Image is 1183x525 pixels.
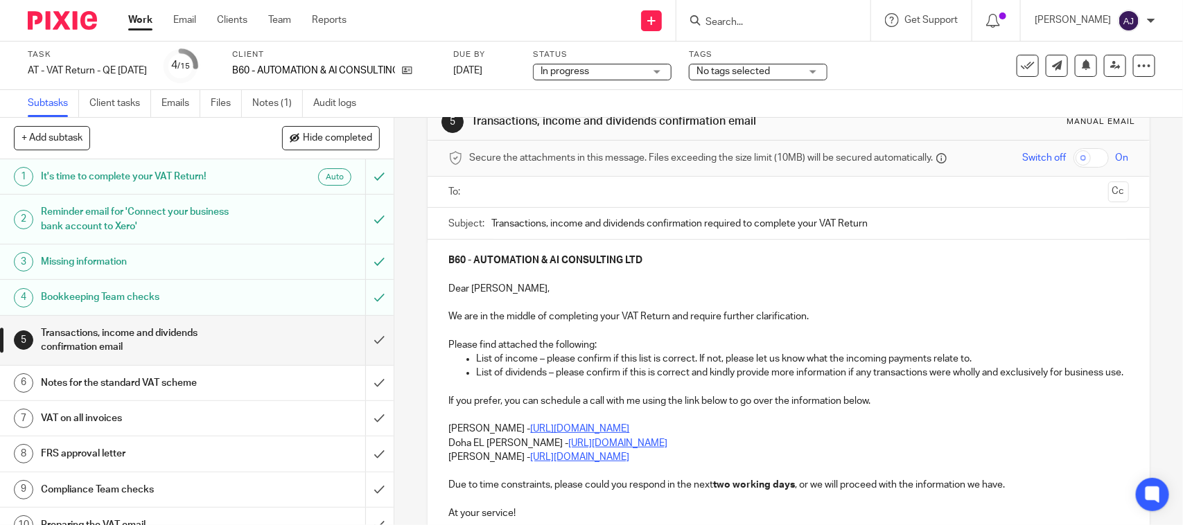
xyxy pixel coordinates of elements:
[211,90,242,117] a: Files
[530,424,629,434] a: [URL][DOMAIN_NAME]
[448,394,1128,408] p: If you prefer, you can schedule a call with me using the link below to go over the information be...
[14,210,33,229] div: 2
[232,64,395,78] p: B60 - AUTOMATION & AI CONSULTING LTD
[172,57,191,73] div: 4
[14,373,33,393] div: 6
[318,168,351,186] div: Auto
[41,479,248,500] h1: Compliance Team checks
[41,373,248,393] h1: Notes for the standard VAT scheme
[89,90,151,117] a: Client tasks
[217,13,247,27] a: Clients
[448,338,1128,352] p: Please find attached the following:
[541,66,589,76] span: In progress
[1118,10,1140,32] img: svg%3E
[282,126,380,150] button: Hide completed
[14,480,33,499] div: 9
[303,133,372,144] span: Hide completed
[1023,151,1067,165] span: Switch off
[448,185,464,199] label: To:
[28,64,147,78] div: AT - VAT Return - QE 31-08-2025
[453,49,516,60] label: Due by
[530,452,629,462] a: [URL][DOMAIN_NAME]
[1116,151,1129,165] span: On
[704,17,829,29] input: Search
[14,288,33,308] div: 4
[448,478,1128,492] p: Due to time constraints, please could you respond in the next , or we will proceed with the infor...
[14,252,33,272] div: 3
[448,422,1128,436] p: [PERSON_NAME] -
[28,11,97,30] img: Pixie
[41,202,248,237] h1: Reminder email for 'Connect your business bank account to Xero'
[469,151,933,165] span: Secure the attachments in this message. Files exceeding the size limit (10MB) will be secured aut...
[173,13,196,27] a: Email
[713,480,795,490] strong: two working days
[14,444,33,463] div: 8
[252,90,303,117] a: Notes (1)
[471,114,818,129] h1: Transactions, income and dividends confirmation email
[448,282,1128,296] p: Dear [PERSON_NAME],
[568,438,667,448] a: [URL][DOMAIN_NAME]
[178,62,191,70] small: /15
[448,217,484,231] label: Subject:
[533,49,672,60] label: Status
[14,126,90,150] button: + Add subtask
[1108,181,1129,202] button: Cc
[14,330,33,350] div: 5
[41,323,248,358] h1: Transactions, income and dividends confirmation email
[41,443,248,464] h1: FRS approval letter
[232,49,436,60] label: Client
[312,13,347,27] a: Reports
[28,49,147,60] label: Task
[128,13,152,27] a: Work
[41,251,248,272] h1: Missing information
[268,13,291,27] a: Team
[41,408,248,429] h1: VAT on all invoices
[476,366,1128,380] p: List of dividends – please confirm if this is correct and kindly provide more information if any ...
[1067,116,1136,127] div: Manual email
[904,15,958,25] span: Get Support
[448,310,1128,323] p: We are in the middle of completing your VAT Return and require further clarification.
[448,506,1128,520] p: At your service!
[28,64,147,78] div: AT - VAT Return - QE [DATE]
[453,66,482,75] span: [DATE]
[448,450,1128,464] p: [PERSON_NAME] -
[14,167,33,186] div: 1
[28,90,79,117] a: Subtasks
[441,111,464,133] div: 5
[696,66,770,76] span: No tags selected
[476,352,1128,366] p: List of income – please confirm if this list is correct. If not, please let us know what the inco...
[41,287,248,308] h1: Bookkeeping Team checks
[14,409,33,428] div: 7
[448,436,1128,450] p: Doha EL [PERSON_NAME] -
[313,90,367,117] a: Audit logs
[448,256,642,265] strong: B60 - AUTOMATION & AI CONSULTING LTD
[689,49,827,60] label: Tags
[1035,13,1111,27] p: [PERSON_NAME]
[161,90,200,117] a: Emails
[41,166,248,187] h1: It's time to complete your VAT Return!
